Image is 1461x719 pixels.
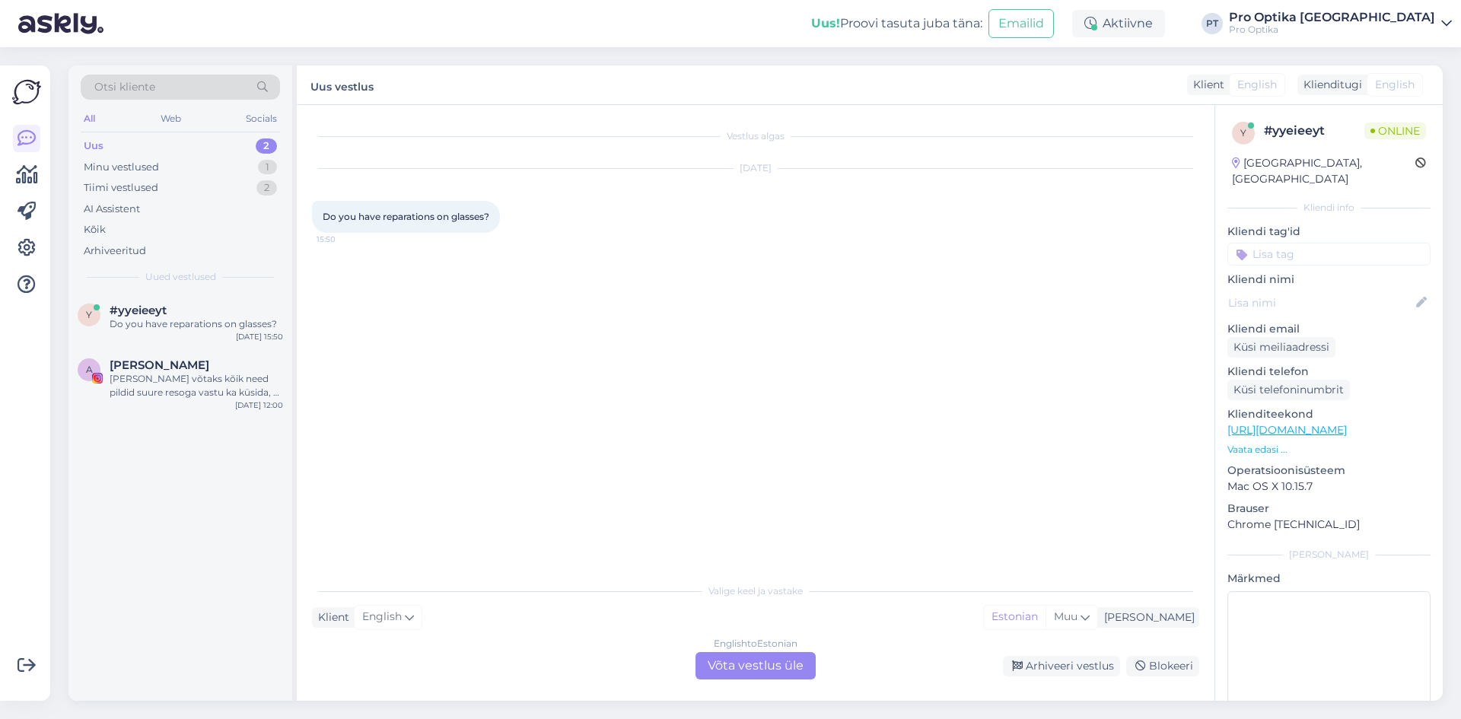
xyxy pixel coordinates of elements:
div: Web [158,109,184,129]
div: Klienditugi [1297,77,1362,93]
span: y [1240,127,1246,138]
div: Proovi tasuta juba täna: [811,14,982,33]
span: English [362,609,402,625]
p: Klienditeekond [1227,406,1431,422]
span: Otsi kliente [94,79,155,95]
span: 15:50 [317,234,374,245]
input: Lisa nimi [1228,294,1413,311]
img: Askly Logo [12,78,41,107]
div: 2 [256,180,277,196]
div: Võta vestlus üle [695,652,816,679]
div: Tiimi vestlused [84,180,158,196]
button: Emailid [988,9,1054,38]
div: [PERSON_NAME] võtaks kõik need pildid suure resoga vastu ka küsida, et kas tohime neid kasutada n... [110,372,283,399]
p: Chrome [TECHNICAL_ID] [1227,517,1431,533]
div: [PERSON_NAME] [1098,609,1195,625]
p: Kliendi email [1227,321,1431,337]
div: Aktiivne [1072,10,1165,37]
div: Estonian [984,606,1046,628]
span: Aveli Karba [110,358,209,372]
b: Uus! [811,16,840,30]
div: Pro Optika [GEOGRAPHIC_DATA] [1229,11,1435,24]
p: Kliendi tag'id [1227,224,1431,240]
p: Mac OS X 10.15.7 [1227,479,1431,495]
span: Online [1364,122,1426,139]
div: 1 [258,160,277,175]
div: English to Estonian [714,637,797,651]
div: All [81,109,98,129]
span: Muu [1054,609,1077,623]
p: Operatsioonisüsteem [1227,463,1431,479]
div: # yyeieeyt [1264,122,1364,140]
span: #yyeieeyt [110,304,167,317]
span: A [86,364,93,375]
div: Pro Optika [1229,24,1435,36]
div: Socials [243,109,280,129]
div: Küsi telefoninumbrit [1227,380,1350,400]
div: Vestlus algas [312,129,1199,143]
p: Vaata edasi ... [1227,443,1431,457]
div: Arhiveeritud [84,243,146,259]
div: Arhiveeri vestlus [1003,656,1120,676]
label: Uus vestlus [310,75,374,95]
p: Kliendi telefon [1227,364,1431,380]
span: English [1237,77,1277,93]
span: Do you have reparations on glasses? [323,211,489,222]
div: Küsi meiliaadressi [1227,337,1335,358]
div: Klient [312,609,349,625]
p: Märkmed [1227,571,1431,587]
div: [GEOGRAPHIC_DATA], [GEOGRAPHIC_DATA] [1232,155,1415,187]
div: Uus [84,138,103,154]
span: Uued vestlused [145,270,216,284]
div: [DATE] 15:50 [236,331,283,342]
a: Pro Optika [GEOGRAPHIC_DATA]Pro Optika [1229,11,1452,36]
div: [DATE] [312,161,1199,175]
div: Valige keel ja vastake [312,584,1199,598]
input: Lisa tag [1227,243,1431,266]
div: Minu vestlused [84,160,159,175]
a: [URL][DOMAIN_NAME] [1227,423,1347,437]
div: Kliendi info [1227,201,1431,215]
div: AI Assistent [84,202,140,217]
span: English [1375,77,1415,93]
div: Blokeeri [1126,656,1199,676]
div: [PERSON_NAME] [1227,548,1431,562]
div: Do you have reparations on glasses? [110,317,283,331]
div: 2 [256,138,277,154]
div: [DATE] 12:00 [235,399,283,411]
div: Klient [1187,77,1224,93]
p: Kliendi nimi [1227,272,1431,288]
div: Kõik [84,222,106,237]
p: Brauser [1227,501,1431,517]
span: y [86,309,92,320]
div: PT [1202,13,1223,34]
